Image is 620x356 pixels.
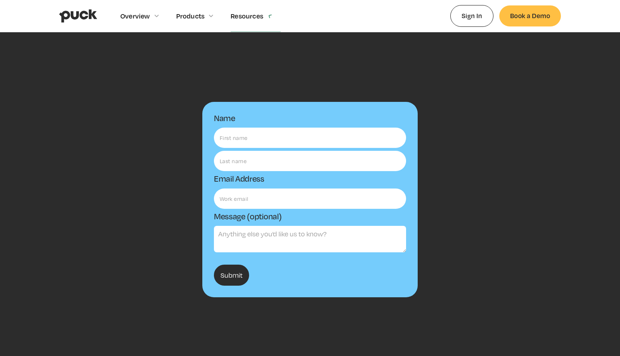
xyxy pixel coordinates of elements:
label: Email Address [214,174,264,183]
div: Products [176,12,205,20]
input: Work email [214,189,406,209]
input: First name [214,128,406,148]
div: Resources [231,12,263,20]
input: Submit [214,265,249,286]
input: Last name [214,151,406,171]
label: Name [214,113,235,123]
form: Email Form [202,102,418,297]
label: Message (optional) [214,212,281,221]
div: Overview [120,12,150,20]
a: Book a Demo [499,5,561,26]
a: Sign In [450,5,493,26]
